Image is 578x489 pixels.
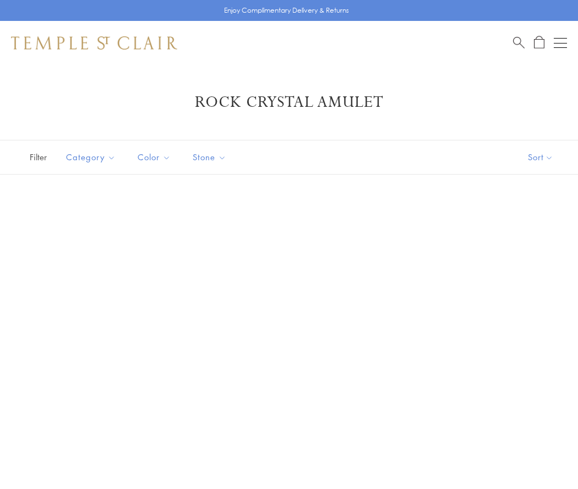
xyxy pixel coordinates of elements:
[224,5,349,16] p: Enjoy Complimentary Delivery & Returns
[129,145,179,170] button: Color
[187,150,235,164] span: Stone
[513,36,525,50] a: Search
[503,140,578,174] button: Show sort by
[554,36,567,50] button: Open navigation
[184,145,235,170] button: Stone
[28,93,550,112] h1: Rock Crystal Amulet
[58,145,124,170] button: Category
[11,36,177,50] img: Temple St. Clair
[534,36,544,50] a: Open Shopping Bag
[132,150,179,164] span: Color
[61,150,124,164] span: Category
